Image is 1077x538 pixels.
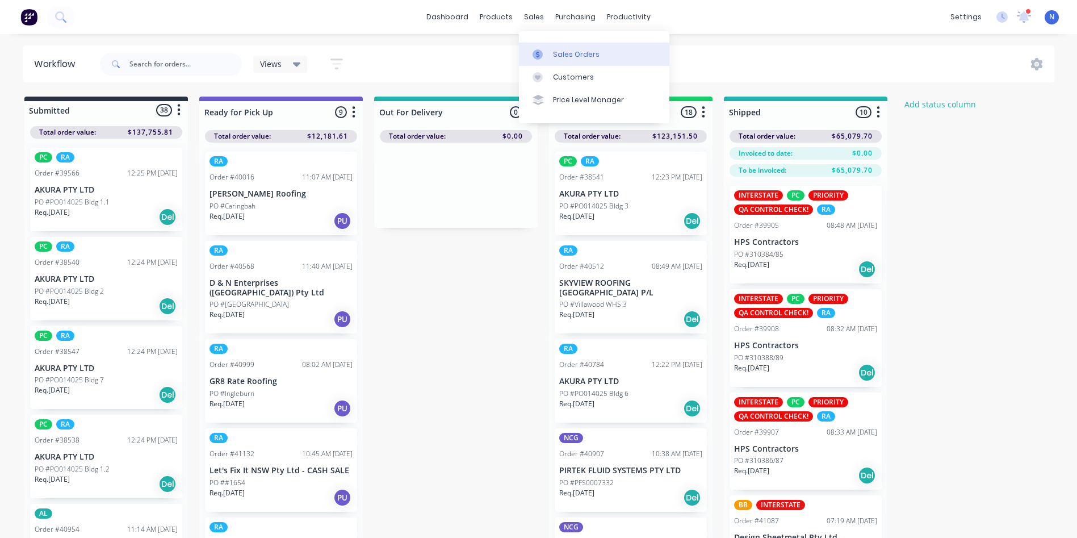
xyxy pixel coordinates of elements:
div: 12:22 PM [DATE] [652,360,702,370]
p: Req. [DATE] [559,488,594,498]
div: settings [945,9,987,26]
div: INTERSTATE [734,294,783,304]
div: PCRAOrder #3854712:24 PM [DATE]AKURA PTY LTDPO #PO014025 Bldg 7Req.[DATE]Del [30,326,182,410]
div: Order #40568 [209,261,254,272]
div: Del [158,386,177,404]
p: Req. [DATE] [559,399,594,409]
div: NCG [559,522,583,532]
div: 11:07 AM [DATE] [302,172,353,182]
p: AKURA PTY LTD [35,185,178,195]
p: PO #PO014025 Bldg 1.2 [35,464,110,474]
div: 10:38 AM [DATE] [652,449,702,459]
div: Order #38547 [35,347,79,357]
p: PO #Caringbah [209,201,255,211]
span: Total order value: [389,131,446,141]
span: $0.00 [502,131,523,141]
span: Total order value: [739,131,795,141]
div: PCRAOrder #3956612:25 PM [DATE]AKURA PTY LTDPO #PO014025 Bldg 1.1Req.[DATE]Del [30,148,182,231]
div: Price Level Manager [553,95,624,105]
p: AKURA PTY LTD [559,189,702,199]
div: RA [559,344,577,354]
div: RAOrder #4113210:45 AM [DATE]Let's Fix It NSW Pty Ltd - CASH SALEPO ##1654Req.[DATE]PU [205,428,357,512]
p: Req. [DATE] [209,488,245,498]
p: PO #PO014025 Bldg 7 [35,375,104,385]
span: $12,181.61 [307,131,348,141]
div: QA CONTROL CHECK! [734,411,813,422]
p: D & N Enterprises ([GEOGRAPHIC_DATA]) Pty Ltd [209,278,353,298]
img: Factory [20,9,37,26]
span: Total order value: [214,131,271,141]
div: RAOrder #4056811:40 AM [DATE]D & N Enterprises ([GEOGRAPHIC_DATA]) Pty LtdPO #[GEOGRAPHIC_DATA]Re... [205,241,357,334]
p: Req. [DATE] [35,207,70,218]
p: PIRTEK FLUID SYSTEMS PTY LTD [559,466,702,476]
div: QA CONTROL CHECK! [734,308,813,318]
div: productivity [601,9,656,26]
button: Add status column [899,97,982,112]
div: 11:14 AM [DATE] [127,524,178,535]
div: Order #38538 [35,435,79,445]
div: Customers [553,72,594,82]
p: Req. [DATE] [35,474,70,485]
p: PO ##1654 [209,478,245,488]
div: INTERSTATEPCPRIORITYQA CONTROL CHECK!RAOrder #3990708:33 AM [DATE]HPS ContractorsPO #310386/87Req... [730,393,882,490]
div: PCRAOrder #3854112:23 PM [DATE]AKURA PTY LTDPO #PO014025 Bldg 3Req.[DATE]Del [555,152,707,235]
p: Req. [DATE] [734,466,769,476]
div: 08:48 AM [DATE] [827,220,877,231]
p: Req. [DATE] [559,310,594,320]
span: N [1049,12,1054,22]
a: Sales Orders [519,43,669,65]
span: $123,151.50 [652,131,698,141]
div: 11:40 AM [DATE] [302,261,353,272]
div: 08:32 AM [DATE] [827,324,877,334]
span: Total order value: [564,131,621,141]
div: Del [158,475,177,493]
div: RAOrder #4001611:07 AM [DATE][PERSON_NAME] RoofingPO #CaringbahReq.[DATE]PU [205,152,357,235]
p: PO #[GEOGRAPHIC_DATA] [209,299,289,310]
p: AKURA PTY LTD [559,377,702,386]
span: $0.00 [852,148,873,159]
div: RA [817,308,835,318]
div: Del [683,399,701,418]
div: Del [683,489,701,507]
p: Req. [DATE] [734,260,769,270]
div: RA [209,156,228,166]
div: Order #41087 [734,516,779,526]
div: RA [56,419,74,429]
div: Workflow [34,57,81,71]
div: 08:02 AM [DATE] [302,360,353,370]
p: [PERSON_NAME] Roofing [209,189,353,199]
span: Views [260,58,282,70]
div: PC [35,331,52,341]
p: PO #PO014025 Bldg 2 [35,286,104,297]
div: INTERSTATE [734,397,783,407]
div: RA [209,433,228,443]
p: PO #310386/87 [734,456,783,466]
div: Order #40999 [209,360,254,370]
div: Order #40907 [559,449,604,459]
p: PO #Ingleburn [209,389,254,399]
div: PU [333,489,351,507]
div: RA [559,245,577,256]
p: PO #PO014025 Bldg 6 [559,389,628,399]
p: Req. [DATE] [734,363,769,373]
div: Del [683,310,701,328]
p: PO #PO014025 Bldg 3 [559,201,628,211]
div: 12:23 PM [DATE] [652,172,702,182]
div: Order #40512 [559,261,604,272]
div: PC [35,152,52,162]
div: Del [858,260,876,278]
p: Req. [DATE] [209,211,245,222]
div: 12:24 PM [DATE] [127,435,178,445]
div: BB [734,500,752,510]
input: Search for orders... [129,53,242,76]
p: Req. [DATE] [35,297,70,307]
a: Customers [519,66,669,89]
div: RA [209,245,228,256]
p: SKYVIEW ROOFING [GEOGRAPHIC_DATA] P/L [559,278,702,298]
div: PC [787,397,804,407]
div: PRIORITY [808,397,848,407]
div: Del [858,466,876,485]
div: PC [787,294,804,304]
div: Del [683,212,701,230]
div: Order #38541 [559,172,604,182]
